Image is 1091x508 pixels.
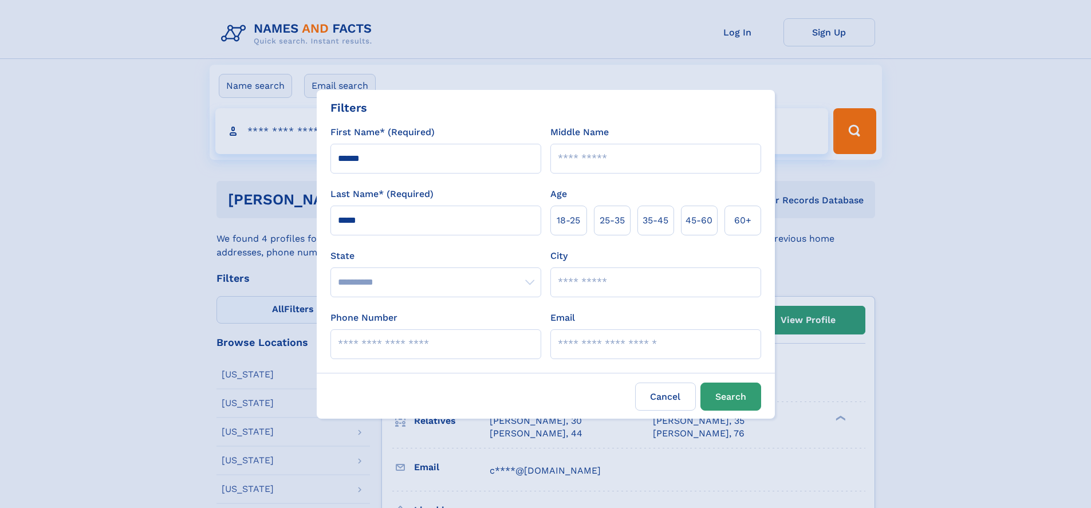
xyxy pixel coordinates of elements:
[330,311,397,325] label: Phone Number
[557,214,580,227] span: 18‑25
[330,249,541,263] label: State
[550,187,567,201] label: Age
[734,214,751,227] span: 60+
[550,249,568,263] label: City
[643,214,668,227] span: 35‑45
[330,125,435,139] label: First Name* (Required)
[550,311,575,325] label: Email
[700,383,761,411] button: Search
[635,383,696,411] label: Cancel
[330,99,367,116] div: Filters
[550,125,609,139] label: Middle Name
[686,214,712,227] span: 45‑60
[330,187,434,201] label: Last Name* (Required)
[600,214,625,227] span: 25‑35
